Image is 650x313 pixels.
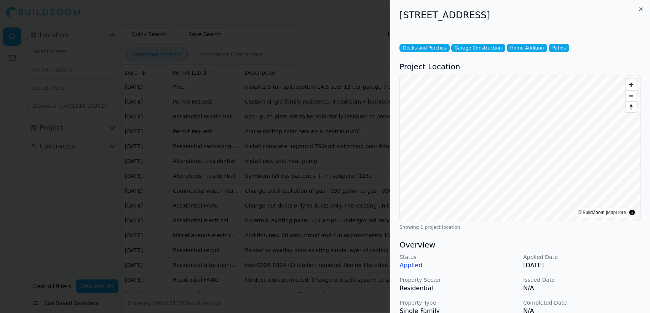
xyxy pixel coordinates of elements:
p: Issued Date [523,276,641,284]
p: N/A [523,284,641,293]
button: Zoom out [626,90,637,101]
p: Residential [399,284,517,293]
canvas: Map [400,75,641,221]
h2: [STREET_ADDRESS] [399,9,641,21]
span: Home Addition [507,44,548,52]
p: Completed Date [523,299,641,307]
p: Applied Date [523,253,641,261]
p: [DATE] [523,261,641,270]
p: Property Type [399,299,517,307]
h3: Overview [399,240,641,250]
h3: Project Location [399,61,641,72]
span: Decks and Porches [399,44,449,52]
a: MapLibre [607,210,626,215]
p: Property Sector [399,276,517,284]
p: Status [399,253,517,261]
button: Reset bearing to north [626,101,637,112]
span: Patios [549,44,569,52]
p: Applied [399,261,517,270]
button: Zoom in [626,79,637,90]
span: Garage Construction [451,44,505,52]
div: © BuildZoom | [578,209,626,216]
summary: Toggle attribution [628,208,637,217]
div: Showing 1 project location [399,224,641,230]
